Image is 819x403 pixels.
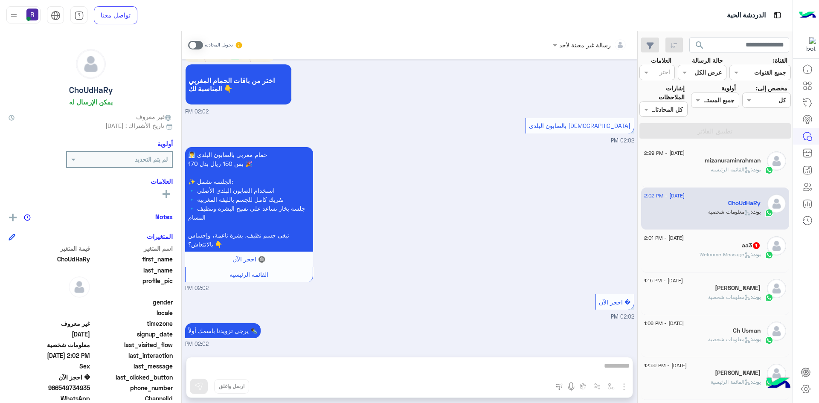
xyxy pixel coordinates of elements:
h5: ChoUdHaRy [728,200,761,207]
span: locale [92,308,173,317]
img: defaultAdmin.png [767,364,786,383]
h5: ChoUdHaRy [69,85,113,95]
span: : Welcome Message [700,251,752,258]
img: defaultAdmin.png [767,194,786,213]
p: الدردشة الحية [727,10,766,21]
span: بوت [752,251,761,258]
h5: aa3 [742,242,761,249]
span: [DATE] - 2:01 PM [644,234,684,242]
span: اسم المتغير [92,244,173,253]
img: tab [51,11,61,20]
span: 02:02 PM [185,284,209,293]
img: defaultAdmin.png [69,276,90,298]
span: [DEMOGRAPHIC_DATA] بالصابون البلدي [529,122,630,129]
h6: يمكن الإرسال له [69,98,113,106]
img: add [9,214,17,221]
small: تحويل المحادثة [205,42,233,49]
label: إشارات الملاحظات [639,84,685,102]
span: last_name [92,266,173,275]
span: : معلومات شخصية [708,294,752,300]
span: [DATE] - 12:56 PM [644,362,687,369]
span: last_visited_flow [92,340,173,349]
label: مخصص إلى: [756,84,787,93]
span: � احجز الآن [599,299,630,306]
span: بوت [752,166,761,173]
span: : القائمة الرئيسية [711,166,752,173]
span: بوت [752,294,761,300]
span: بوت [752,379,761,385]
span: 2025-08-17T11:02:51.644Z [9,351,90,360]
button: ارسل واغلق [214,379,249,394]
span: search [694,40,705,50]
span: phone_number [92,383,173,392]
img: WhatsApp [765,251,773,259]
span: signup_date [92,330,173,339]
img: defaultAdmin.png [767,322,786,341]
span: : معلومات شخصية [708,209,752,215]
button: تطبيق الفلاتر [639,123,791,139]
span: معلومات شخصية [9,340,90,349]
h6: Notes [155,213,173,220]
span: بوت [752,209,761,215]
h5: Ch Usman [733,327,761,334]
img: WhatsApp [765,166,773,174]
span: [DATE] - 2:29 PM [644,149,685,157]
img: defaultAdmin.png [767,151,786,171]
span: [DATE] - 1:08 PM [644,319,684,327]
span: last_message [92,362,173,371]
img: userImage [26,9,38,20]
span: 02:02 PM [185,340,209,348]
p: 17/8/2025, 2:02 PM [185,323,261,338]
h5: mizanuraminrahman [705,157,761,164]
label: القناة: [773,56,787,65]
img: WhatsApp [765,336,773,345]
span: غير معروف [136,112,173,121]
span: غير معروف [9,319,90,328]
img: hulul-logo.png [764,369,793,399]
img: Logo [799,6,816,24]
span: � احجز الآن [9,373,90,382]
a: tab [70,6,87,24]
img: 322853014244696 [801,37,816,52]
span: : القائمة الرئيسية [711,379,752,385]
label: حالة الرسالة [692,56,723,65]
img: WhatsApp [765,293,773,302]
span: 966549734935 [9,383,90,392]
span: profile_pic [92,276,173,296]
span: اختر من باقات الحمام المغربي المناسبة لك 👇 [189,76,288,93]
span: 02:02 PM [611,137,634,144]
span: last_interaction [92,351,173,360]
span: 1 [753,242,760,249]
h5: محمد حاتم [715,369,761,377]
span: 2 [9,394,90,403]
span: first_name [92,255,173,264]
span: gender [92,298,173,307]
span: 2025-08-17T11:01:12.959Z [9,330,90,339]
h6: المتغيرات [147,232,173,240]
h6: العلامات [9,177,173,185]
span: [DATE] - 1:15 PM [644,277,683,284]
span: ChoUdHaRy [9,255,90,264]
img: profile [9,10,19,21]
span: last_clicked_button [92,373,173,382]
label: العلامات [651,56,671,65]
img: tab [772,10,783,20]
img: defaultAdmin.png [76,49,105,78]
img: defaultAdmin.png [767,236,786,255]
span: [DATE] - 2:02 PM [644,192,685,200]
img: tab [74,11,84,20]
span: null [9,298,90,307]
span: بوت [752,336,761,342]
span: 02:02 PM [611,313,634,320]
img: defaultAdmin.png [767,279,786,298]
a: تواصل معنا [94,6,137,24]
img: WhatsApp [765,209,773,217]
span: timezone [92,319,173,328]
div: اختر [659,67,671,78]
span: قيمة المتغير [9,244,90,253]
p: 17/8/2025, 2:02 PM [185,147,313,252]
img: notes [24,214,31,221]
h5: ابو حسام [715,284,761,292]
span: 02:02 PM [185,108,209,116]
span: تاريخ الأشتراك : [DATE] [105,121,164,130]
